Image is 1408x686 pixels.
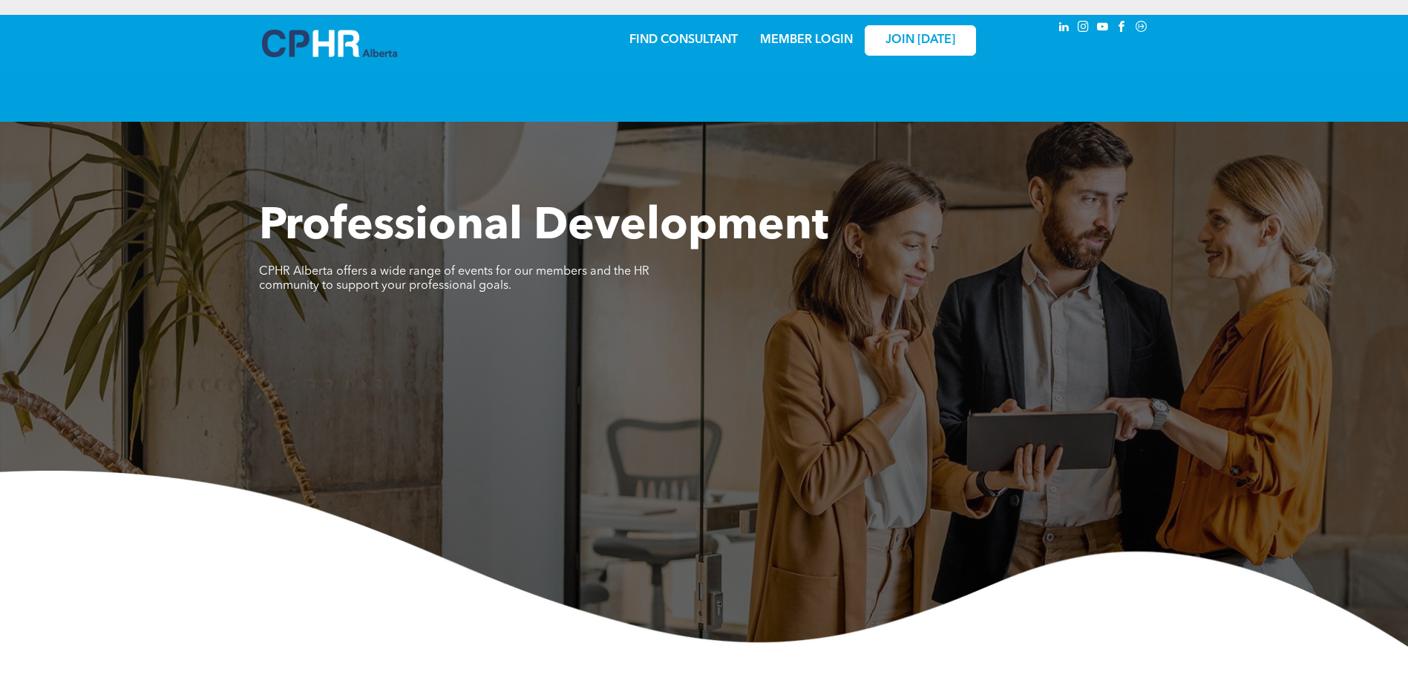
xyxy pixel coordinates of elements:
[1056,19,1073,39] a: linkedin
[259,266,649,292] span: CPHR Alberta offers a wide range of events for our members and the HR community to support your p...
[760,34,853,46] a: MEMBER LOGIN
[885,33,955,48] span: JOIN [DATE]
[629,34,738,46] a: FIND CONSULTANT
[1133,19,1150,39] a: Social network
[1095,19,1111,39] a: youtube
[259,205,828,249] span: Professional Development
[262,30,397,57] img: A blue and white logo for cp alberta
[865,25,976,56] a: JOIN [DATE]
[1114,19,1130,39] a: facebook
[1075,19,1092,39] a: instagram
